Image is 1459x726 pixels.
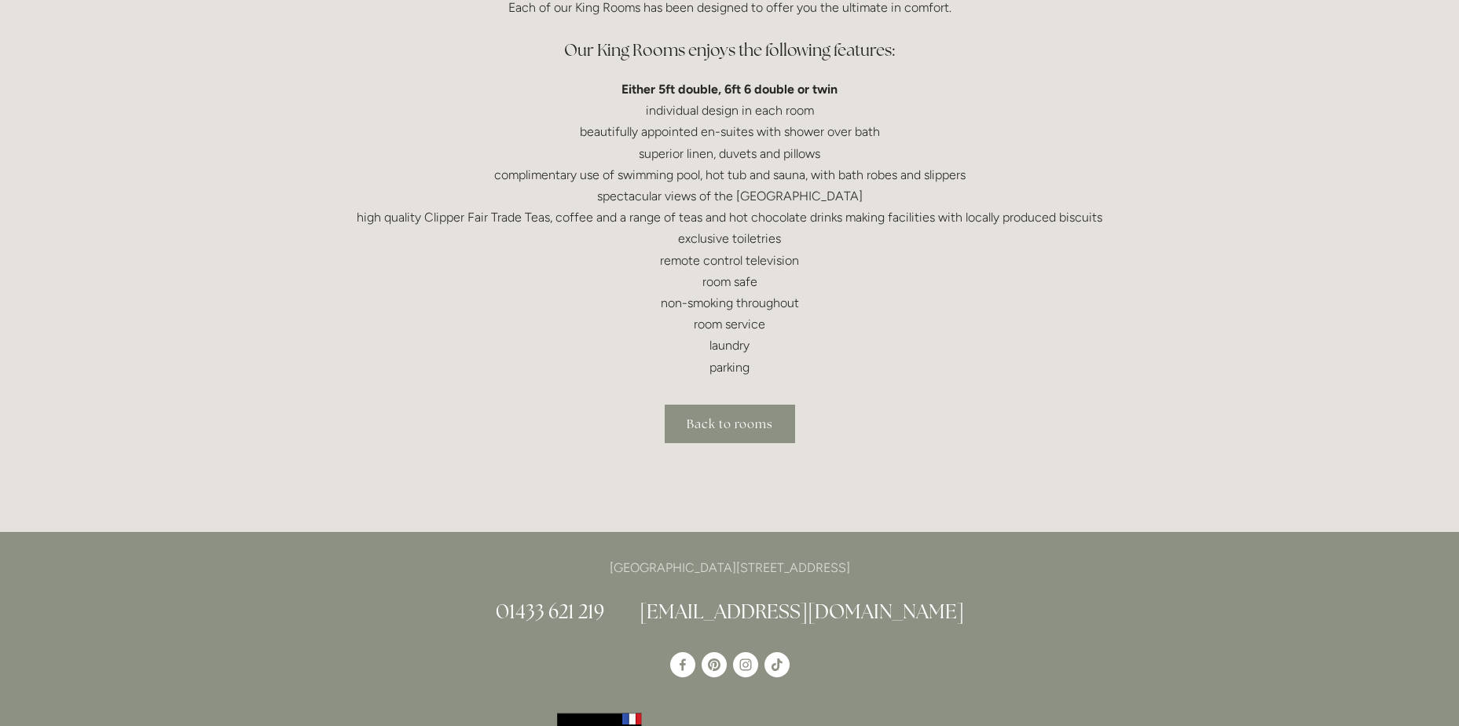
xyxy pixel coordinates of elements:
[621,82,838,97] strong: Either 5ft double, 6ft 6 double or twin
[670,652,695,677] a: Losehill House Hotel & Spa
[640,599,964,624] a: [EMAIL_ADDRESS][DOMAIN_NAME]
[354,35,1105,66] h3: Our King Rooms enjoys the following features:
[665,405,795,443] a: Back to rooms
[354,557,1105,578] p: [GEOGRAPHIC_DATA][STREET_ADDRESS]
[733,652,758,677] a: Instagram
[764,652,790,677] a: TikTok
[496,599,604,624] a: 01433 621 219
[354,79,1105,378] p: individual design in each room beautifully appointed en-suites with shower over bath superior lin...
[702,652,727,677] a: Pinterest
